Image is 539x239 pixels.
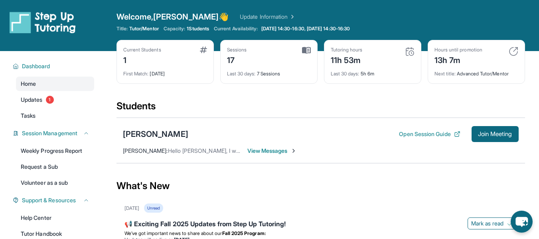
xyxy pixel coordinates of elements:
[434,47,482,53] div: Hours until promotion
[124,219,517,230] div: 📢 Exciting Fall 2025 Updates from Step Up Tutoring!
[200,47,207,53] img: card
[478,132,512,136] span: Join Meeting
[434,66,518,77] div: Advanced Tutor/Mentor
[129,26,159,32] span: Tutor/Mentor
[227,47,247,53] div: Sessions
[21,80,36,88] span: Home
[124,230,222,236] span: We’ve got important news to share about our
[19,62,89,70] button: Dashboard
[331,66,415,77] div: 5h 6m
[222,230,266,236] strong: Fall 2025 Program:
[123,47,161,53] div: Current Students
[123,128,188,140] div: [PERSON_NAME]
[399,130,460,138] button: Open Session Guide
[123,71,149,77] span: First Match :
[123,53,161,66] div: 1
[116,26,128,32] span: Title:
[187,26,209,32] span: 1 Students
[144,203,163,213] div: Unread
[507,220,513,227] img: Mark as read
[21,112,36,120] span: Tasks
[331,71,359,77] span: Last 30 days :
[472,126,519,142] button: Join Meeting
[46,96,54,104] span: 1
[10,11,76,34] img: logo
[214,26,258,32] span: Current Availability:
[331,47,363,53] div: Tutoring hours
[19,196,89,204] button: Support & Resources
[16,144,94,158] a: Weekly Progress Report
[247,147,297,155] span: View Messages
[21,96,43,104] span: Updates
[511,211,533,233] button: chat-button
[16,77,94,91] a: Home
[19,129,89,137] button: Session Management
[123,66,207,77] div: [DATE]
[164,26,186,32] span: Capacity:
[331,53,363,66] div: 11h 53m
[471,219,504,227] span: Mark as read
[434,71,456,77] span: Next title :
[123,147,168,154] span: [PERSON_NAME] :
[116,11,229,22] span: Welcome, [PERSON_NAME] 👋
[16,160,94,174] a: Request a Sub
[16,176,94,190] a: Volunteer as a sub
[509,47,518,56] img: card
[16,93,94,107] a: Updates1
[22,62,50,70] span: Dashboard
[16,211,94,225] a: Help Center
[116,100,525,117] div: Students
[240,13,296,21] a: Update Information
[405,47,415,56] img: card
[302,47,311,54] img: card
[227,66,311,77] div: 7 Sessions
[116,168,525,203] div: What's New
[290,148,297,154] img: Chevron-Right
[468,217,517,229] button: Mark as read
[16,109,94,123] a: Tasks
[434,53,482,66] div: 13h 7m
[227,71,256,77] span: Last 30 days :
[22,196,76,204] span: Support & Resources
[261,26,350,32] span: [DATE] 14:30-16:30, [DATE] 14:30-16:30
[22,129,77,137] span: Session Management
[260,26,352,32] a: [DATE] 14:30-16:30, [DATE] 14:30-16:30
[124,205,139,211] div: [DATE]
[288,13,296,21] img: Chevron Right
[227,53,247,66] div: 17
